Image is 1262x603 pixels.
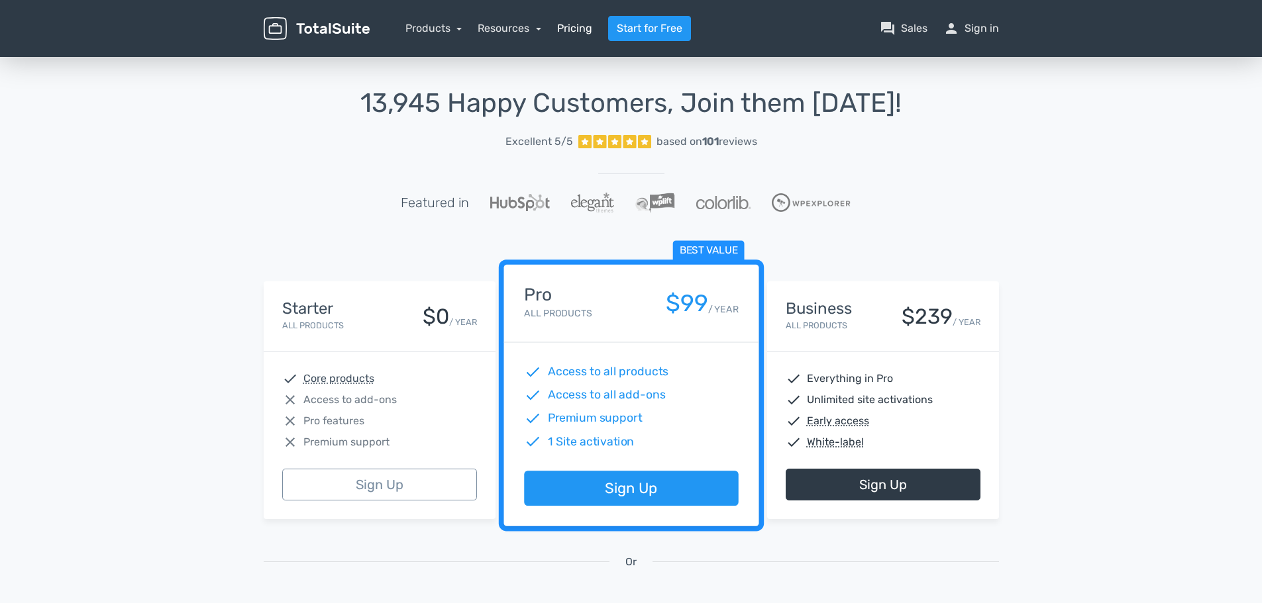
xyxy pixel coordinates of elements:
span: Or [625,554,637,570]
small: All Products [524,308,592,319]
span: Pro features [303,413,364,429]
strong: 101 [702,135,719,148]
h1: 13,945 Happy Customers, Join them [DATE]! [264,89,999,118]
span: check [524,363,541,381]
span: Excellent 5/5 [505,134,573,150]
div: $239 [902,305,953,328]
span: close [282,434,298,450]
h5: Featured in [401,195,469,210]
small: / YEAR [449,316,477,328]
span: close [282,392,298,408]
small: All Products [282,320,344,330]
span: close [282,413,298,429]
span: person [943,21,959,36]
small: / YEAR [708,302,738,316]
h4: Starter [282,300,344,317]
a: Excellent 5/5 based on101reviews [264,128,999,155]
a: Pricing [557,21,592,36]
span: check [524,433,541,450]
img: WPLift [635,193,674,212]
span: Unlimited site activations [807,392,933,408]
span: 1 Site activation [547,433,634,450]
span: Access to all products [547,363,668,381]
a: Sign Up [524,471,738,506]
a: Products [405,22,462,34]
a: Start for Free [608,16,691,41]
div: $0 [423,305,449,328]
span: Access to all add-ons [547,387,665,404]
span: check [786,392,802,408]
span: Premium support [303,434,390,450]
a: Sign Up [282,469,477,500]
span: Best value [672,241,744,261]
span: check [524,410,541,427]
img: WPExplorer [772,193,851,212]
span: Premium support [547,410,642,427]
img: TotalSuite for WordPress [264,17,370,40]
abbr: Core products [303,371,374,387]
a: question_answerSales [880,21,927,36]
small: All Products [786,320,847,330]
img: ElegantThemes [571,193,614,212]
a: Sign Up [786,469,980,500]
span: check [786,413,802,429]
abbr: White-label [807,434,864,450]
div: based on reviews [657,134,757,150]
span: question_answer [880,21,896,36]
span: check [786,371,802,387]
img: Hubspot [490,194,550,211]
h4: Pro [524,285,592,304]
span: check [282,371,298,387]
span: check [786,434,802,450]
div: $99 [665,291,708,316]
small: / YEAR [953,316,980,328]
span: check [524,387,541,404]
h4: Business [786,300,852,317]
a: personSign in [943,21,999,36]
abbr: Early access [807,413,869,429]
span: Access to add-ons [303,392,397,408]
a: Resources [478,22,541,34]
span: Everything in Pro [807,371,893,387]
img: Colorlib [696,196,751,209]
